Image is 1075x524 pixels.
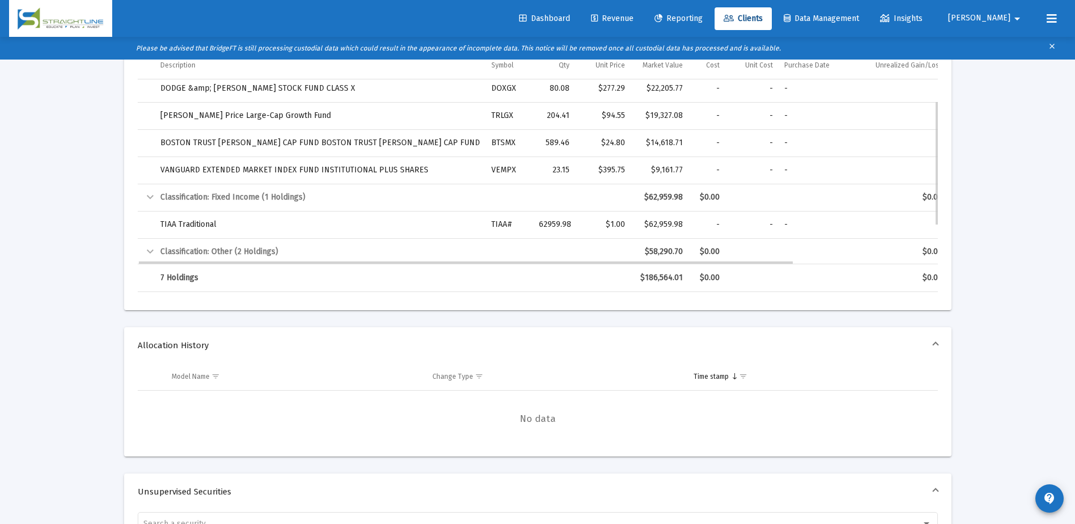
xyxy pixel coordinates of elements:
[856,83,942,94] div: -
[581,219,625,230] div: $1.00
[124,327,951,364] mat-expansion-panel-header: Allocation History
[124,474,951,510] mat-expansion-panel-header: Unsupervised Securities
[138,413,938,425] span: No data
[856,192,942,203] div: $0.00
[486,129,533,157] td: BTSMX
[591,14,634,23] span: Revenue
[636,219,683,230] div: $62,959.98
[136,44,781,52] i: Please be advised that BridgeFT is still processing custodial data which could result in the appe...
[784,14,859,23] span: Data Management
[138,364,938,448] div: Data grid
[631,52,689,79] td: Column Market Value
[581,164,625,176] div: $395.75
[694,192,719,203] div: $0.00
[539,137,570,149] div: 589.46
[519,14,570,23] span: Dashboard
[155,129,486,157] td: BOSTON TRUST [PERSON_NAME] CAP FUND BOSTON TRUST [PERSON_NAME] CAP FUND
[575,52,631,79] td: Column Unit Price
[636,137,683,149] div: $14,618.71
[784,164,845,176] div: -
[138,184,155,211] td: Collapse
[880,14,923,23] span: Insights
[636,83,683,94] div: $22,205.77
[539,219,570,230] div: 62959.98
[596,61,625,70] div: Unit Price
[784,137,845,149] div: -
[486,157,533,184] td: VEMPX
[636,110,683,121] div: $19,327.08
[689,52,725,79] td: Column Cost
[155,238,631,265] td: Classification: Other (2 Holdings)
[694,246,719,257] div: $0.00
[636,192,683,203] div: $62,959.98
[1043,492,1056,505] mat-icon: contact_support
[706,61,720,70] div: Cost
[694,110,719,121] div: -
[731,164,774,176] div: -
[934,7,1038,29] button: [PERSON_NAME]
[694,137,719,149] div: -
[211,372,220,381] span: Show filter options for column 'Model Name'
[731,83,774,94] div: -
[172,372,210,381] div: Model Name
[138,238,155,265] td: Collapse
[784,83,845,94] div: -
[475,372,483,381] span: Show filter options for column 'Change Type'
[582,7,643,30] a: Revenue
[851,52,948,79] td: Column Unrealized Gain/Loss
[486,102,533,129] td: TRLGX
[559,61,570,70] div: Qty
[138,486,933,497] span: Unsupervised Securities
[18,7,104,30] img: Dashboard
[856,219,942,230] div: -
[432,372,473,381] div: Change Type
[160,272,481,284] div: 7 Holdings
[581,137,625,149] div: $24.80
[486,75,533,102] td: DOXGX
[581,110,625,121] div: $94.55
[138,340,933,351] span: Allocation History
[491,61,513,70] div: Symbol
[645,7,712,30] a: Reporting
[655,14,703,23] span: Reporting
[775,7,868,30] a: Data Management
[636,246,683,257] div: $58,290.70
[856,110,942,121] div: -
[510,7,579,30] a: Dashboard
[643,61,683,70] div: Market Value
[876,61,942,70] div: Unrealized Gain/Loss
[636,164,683,176] div: $9,161.77
[160,61,196,70] div: Description
[784,61,830,70] div: Purchase Date
[155,102,486,129] td: [PERSON_NAME] Price Large-Cap Growth Fund
[694,272,719,284] div: $0.00
[155,157,486,184] td: VANGUARD EXTENDED MARKET INDEX FUND INSTITUTIONAL PLUS SHARES
[871,7,932,30] a: Insights
[636,272,683,284] div: $186,564.01
[731,137,774,149] div: -
[784,219,845,230] div: -
[745,61,773,70] div: Unit Cost
[166,364,427,391] td: Column Model Name
[731,110,774,121] div: -
[725,52,779,79] td: Column Unit Cost
[155,211,486,238] td: TIAA Traditional
[731,219,774,230] div: -
[715,7,772,30] a: Clients
[539,164,570,176] div: 23.15
[539,110,570,121] div: 204.41
[155,75,486,102] td: DODGE &amp; [PERSON_NAME] STOCK FUND CLASS X
[856,137,942,149] div: -
[694,372,729,381] div: Time stamp
[694,219,719,230] div: -
[155,52,486,79] td: Column Description
[486,211,533,238] td: TIAA#
[486,52,533,79] td: Column Symbol
[724,14,763,23] span: Clients
[688,364,938,391] td: Column Time stamp
[856,164,942,176] div: -
[124,364,951,457] div: Allocation History
[581,83,625,94] div: $277.29
[739,372,747,381] span: Show filter options for column 'Time stamp'
[155,184,631,211] td: Classification: Fixed Income (1 Holdings)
